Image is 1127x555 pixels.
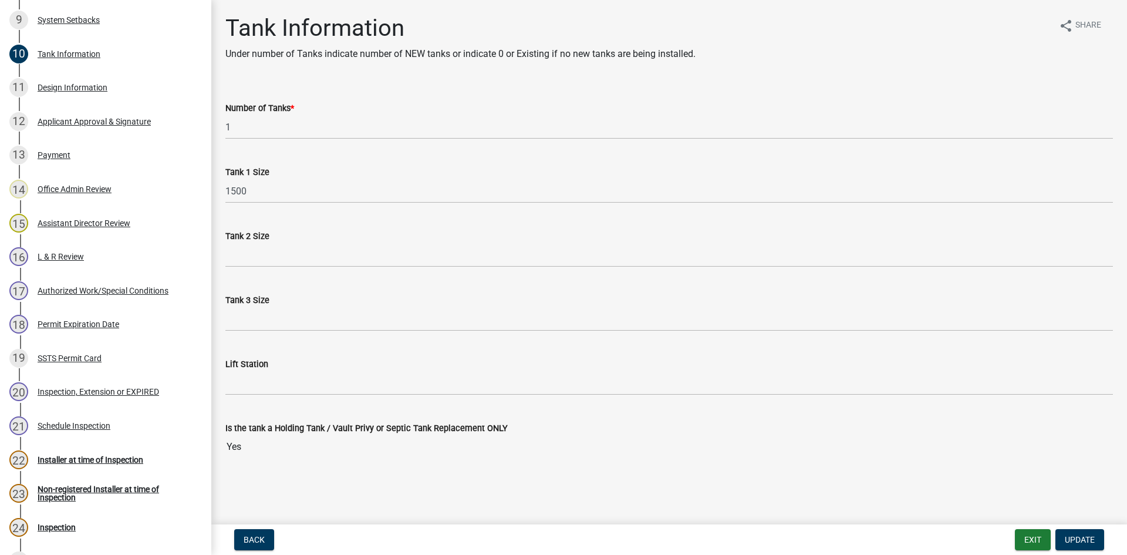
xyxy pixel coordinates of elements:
[225,233,269,241] label: Tank 2 Size
[1015,529,1051,550] button: Exit
[225,47,696,61] p: Under number of Tanks indicate number of NEW tanks or indicate 0 or Existing if no new tanks are ...
[9,146,28,164] div: 13
[38,523,76,532] div: Inspection
[1075,19,1101,33] span: Share
[38,388,159,396] div: Inspection, Extension or EXPIRED
[1065,535,1095,544] span: Update
[9,180,28,199] div: 14
[9,484,28,503] div: 23
[225,297,269,305] label: Tank 3 Size
[38,485,193,502] div: Non-registered Installer at time of Inspection
[1050,14,1111,37] button: shareShare
[9,11,28,29] div: 9
[234,529,274,550] button: Back
[9,247,28,266] div: 16
[244,535,265,544] span: Back
[9,112,28,131] div: 12
[225,105,294,113] label: Number of Tanks
[38,253,84,261] div: L & R Review
[1059,19,1073,33] i: share
[9,78,28,97] div: 11
[38,320,119,328] div: Permit Expiration Date
[38,117,151,126] div: Applicant Approval & Signature
[9,214,28,233] div: 15
[9,45,28,63] div: 10
[9,349,28,368] div: 19
[9,416,28,435] div: 21
[38,83,107,92] div: Design Information
[38,287,168,295] div: Authorized Work/Special Conditions
[38,354,102,362] div: SSTS Permit Card
[38,185,112,193] div: Office Admin Review
[225,361,268,369] label: Lift Station
[225,425,508,433] label: Is the tank a Holding Tank / Vault Privy or Septic Tank Replacement ONLY
[9,315,28,334] div: 18
[9,281,28,300] div: 17
[9,382,28,401] div: 20
[9,518,28,537] div: 24
[9,450,28,469] div: 22
[38,219,130,227] div: Assistant Director Review
[38,422,110,430] div: Schedule Inspection
[38,456,143,464] div: Installer at time of Inspection
[38,16,100,24] div: System Setbacks
[38,151,70,159] div: Payment
[1055,529,1104,550] button: Update
[225,169,269,177] label: Tank 1 Size
[38,50,100,58] div: Tank Information
[225,14,696,42] h1: Tank Information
